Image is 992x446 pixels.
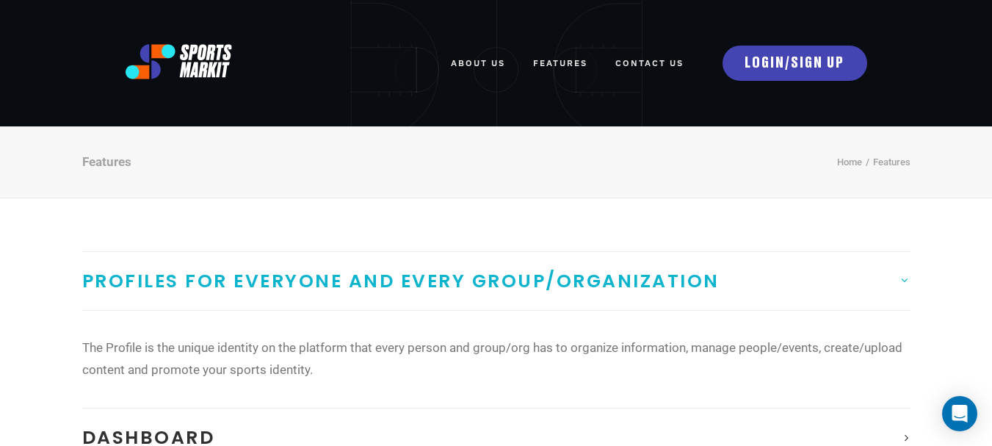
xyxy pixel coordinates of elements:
[723,46,867,81] a: LOGIN/SIGN UP
[615,47,684,79] a: Contact Us
[451,47,505,79] a: ABOUT US
[862,154,910,171] li: Features
[942,396,977,431] div: Open Intercom Messenger
[533,47,587,79] a: FEATURES
[837,157,862,168] a: Home
[82,337,910,381] p: The Profile is the unique identity on the platform that every person and group/org has to organiz...
[82,154,131,170] div: Features
[82,252,910,311] a: Profiles for Everyone and Every Group/Organization
[126,44,233,79] img: logo
[82,268,720,294] span: Profiles for Everyone and Every Group/Organization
